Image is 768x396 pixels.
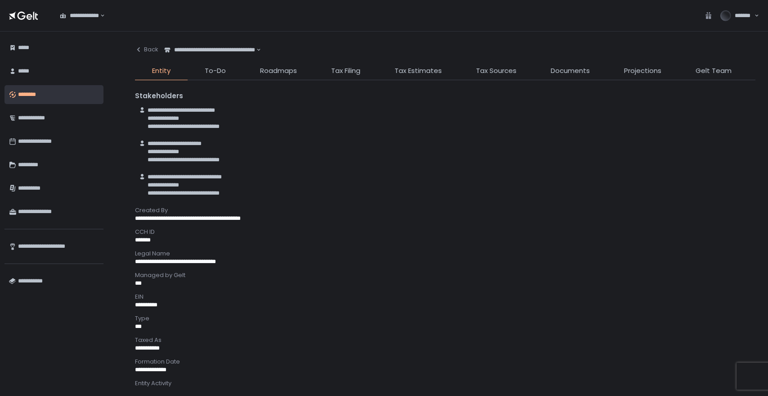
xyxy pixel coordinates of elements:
[135,250,755,258] div: Legal Name
[135,358,755,366] div: Formation Date
[135,271,755,279] div: Managed by Gelt
[624,66,661,76] span: Projections
[260,66,297,76] span: Roadmaps
[476,66,516,76] span: Tax Sources
[152,66,171,76] span: Entity
[551,66,590,76] span: Documents
[135,314,755,323] div: Type
[135,46,158,54] div: Back
[135,91,755,101] div: Stakeholders
[135,293,755,301] div: EIN
[135,336,755,344] div: Taxed As
[395,66,442,76] span: Tax Estimates
[696,66,732,76] span: Gelt Team
[54,6,105,25] div: Search for option
[158,41,261,59] div: Search for option
[205,66,226,76] span: To-Do
[135,41,158,59] button: Back
[331,66,360,76] span: Tax Filing
[135,206,755,214] div: Created By
[135,228,755,236] div: CCH ID
[135,379,755,387] div: Entity Activity
[255,46,256,55] input: Search for option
